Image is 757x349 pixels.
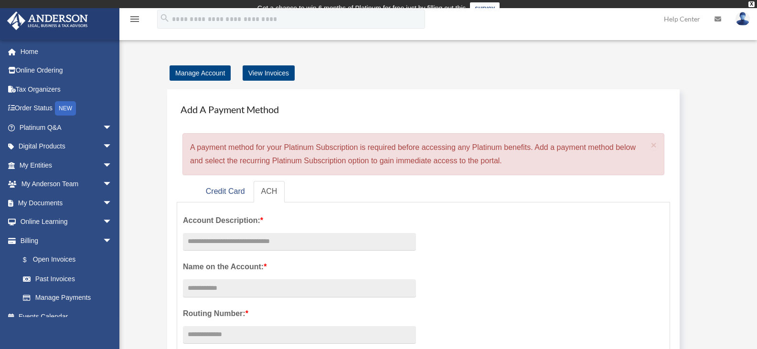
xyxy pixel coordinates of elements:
a: menu [129,17,140,25]
a: Manage Account [170,65,231,81]
a: Events Calendar [7,307,127,326]
button: Close [651,140,657,150]
span: arrow_drop_down [103,156,122,175]
a: Tax Organizers [7,80,127,99]
span: arrow_drop_down [103,137,122,157]
label: Account Description: [183,214,416,227]
a: My Anderson Teamarrow_drop_down [7,175,127,194]
a: ACH [254,181,285,202]
a: Manage Payments [13,288,122,307]
a: Online Learningarrow_drop_down [7,212,127,232]
a: $Open Invoices [13,250,127,270]
a: Home [7,42,127,61]
i: menu [129,13,140,25]
h4: Add A Payment Method [177,99,670,120]
a: Credit Card [198,181,253,202]
span: $ [28,254,33,266]
div: NEW [55,101,76,116]
a: Order StatusNEW [7,99,127,118]
span: × [651,139,657,150]
img: User Pic [736,12,750,26]
label: Name on the Account: [183,260,416,274]
span: arrow_drop_down [103,118,122,137]
a: Online Ordering [7,61,127,80]
a: View Invoices [243,65,295,81]
img: Anderson Advisors Platinum Portal [4,11,91,30]
div: Get a chance to win 6 months of Platinum for free just by filling out this [257,2,466,14]
a: Digital Productsarrow_drop_down [7,137,127,156]
span: arrow_drop_down [103,212,122,232]
span: arrow_drop_down [103,193,122,213]
a: Billingarrow_drop_down [7,231,127,250]
a: My Documentsarrow_drop_down [7,193,127,212]
i: search [160,13,170,23]
div: A payment method for your Platinum Subscription is required before accessing any Platinum benefit... [182,133,664,175]
span: arrow_drop_down [103,175,122,194]
label: Routing Number: [183,307,416,320]
a: Platinum Q&Aarrow_drop_down [7,118,127,137]
span: arrow_drop_down [103,231,122,251]
a: survey [470,2,500,14]
a: Past Invoices [13,269,127,288]
div: close [748,1,755,7]
a: My Entitiesarrow_drop_down [7,156,127,175]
